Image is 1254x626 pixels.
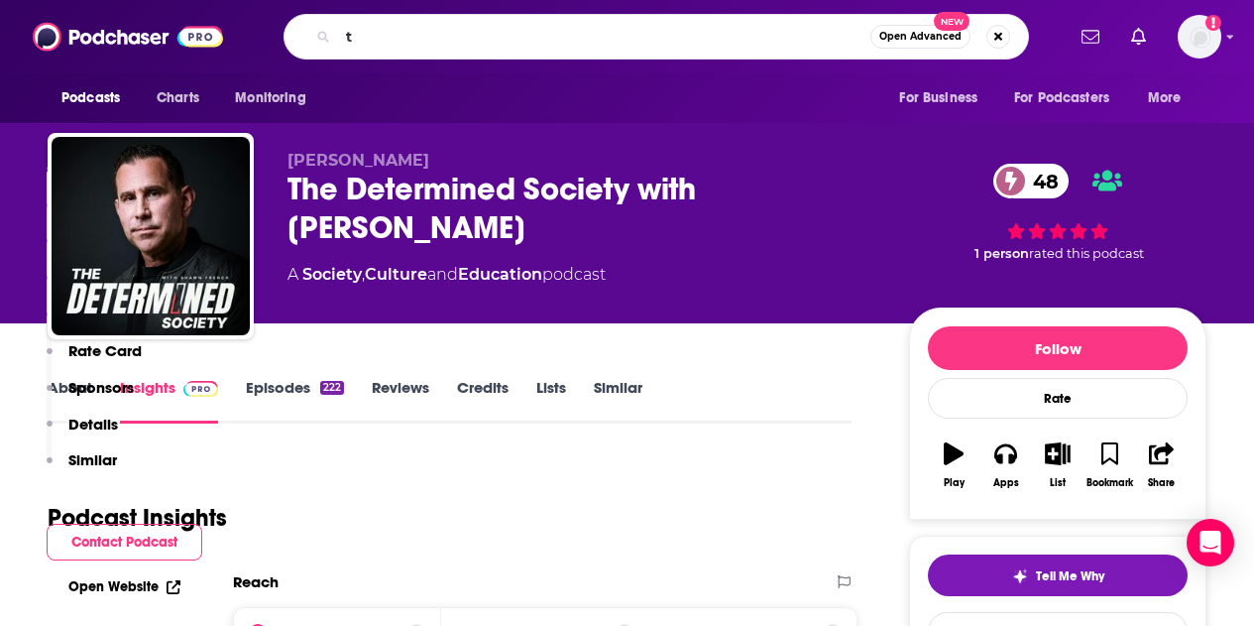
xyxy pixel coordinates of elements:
a: Credits [457,378,509,424]
span: For Podcasters [1014,84,1109,112]
a: 48 [993,164,1069,198]
div: List [1050,477,1066,489]
button: Share [1136,430,1188,501]
a: Similar [594,378,642,424]
div: Play [944,477,965,489]
div: Apps [993,477,1019,489]
div: Open Intercom Messenger [1187,519,1234,566]
span: 1 person [974,246,1029,261]
p: Similar [68,450,117,469]
span: [PERSON_NAME] [287,151,429,170]
button: List [1032,430,1083,501]
span: More [1148,84,1182,112]
div: Rate [928,378,1188,419]
div: A podcast [287,263,606,287]
div: 222 [320,381,344,395]
button: open menu [1134,79,1206,117]
button: Play [928,430,979,501]
div: Bookmark [1086,477,1133,489]
img: User Profile [1178,15,1221,59]
a: Episodes222 [246,378,344,424]
a: Show notifications dropdown [1074,20,1107,54]
span: Open Advanced [879,32,962,42]
input: Search podcasts, credits, & more... [338,21,870,53]
button: Similar [47,450,117,487]
h2: Reach [233,572,279,591]
svg: Add a profile image [1205,15,1221,31]
span: Logged in as SarahCBreivogel [1178,15,1221,59]
span: and [427,265,458,284]
button: open menu [221,79,331,117]
button: Contact Podcast [47,524,202,561]
button: Sponsors [47,378,134,415]
a: Lists [536,378,566,424]
button: Apps [979,430,1031,501]
span: 48 [1013,164,1069,198]
span: Tell Me Why [1036,568,1104,584]
span: New [934,12,969,31]
div: Share [1148,477,1175,489]
button: Details [47,415,118,451]
button: open menu [885,79,1002,117]
span: Charts [157,84,199,112]
button: tell me why sparkleTell Me Why [928,555,1188,596]
div: 48 1 personrated this podcast [909,151,1206,274]
span: For Business [899,84,977,112]
button: Show profile menu [1178,15,1221,59]
a: Culture [365,265,427,284]
button: Open AdvancedNew [870,25,970,49]
a: Charts [144,79,211,117]
span: rated this podcast [1029,246,1144,261]
a: Society [302,265,362,284]
img: Podchaser - Follow, Share and Rate Podcasts [33,18,223,56]
span: Podcasts [61,84,120,112]
span: , [362,265,365,284]
span: Monitoring [235,84,305,112]
img: The Determined Society with Shawn French [52,137,250,335]
p: Details [68,415,118,434]
a: Show notifications dropdown [1123,20,1154,54]
button: open menu [1001,79,1138,117]
img: tell me why sparkle [1012,568,1028,584]
a: Reviews [372,378,429,424]
button: Bookmark [1083,430,1135,501]
a: Open Website [68,578,180,595]
div: Search podcasts, credits, & more... [284,14,1029,60]
p: Sponsors [68,378,134,397]
a: Education [458,265,542,284]
button: Follow [928,326,1188,370]
button: open menu [48,79,146,117]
